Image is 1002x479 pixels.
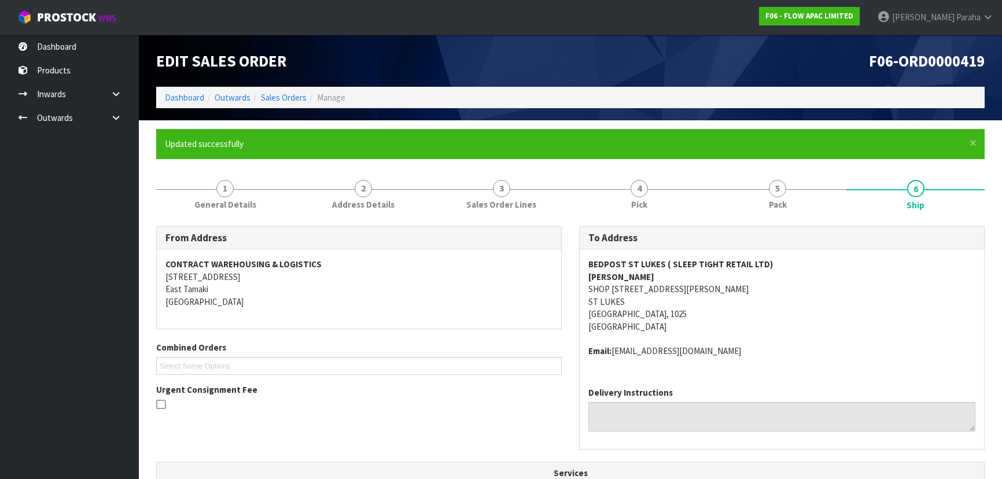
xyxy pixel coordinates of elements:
[261,92,307,103] a: Sales Orders
[869,51,985,71] span: F06-ORD0000419
[588,345,975,357] address: [EMAIL_ADDRESS][DOMAIN_NAME]
[970,135,977,151] span: ×
[588,258,975,333] address: SHOP [STREET_ADDRESS][PERSON_NAME] ST LUKES [GEOGRAPHIC_DATA], 1025 [GEOGRAPHIC_DATA]
[907,199,924,211] span: Ship
[956,12,981,23] span: Paraha
[769,198,787,211] span: Pack
[156,51,286,71] span: Edit Sales Order
[317,92,345,103] span: Manage
[892,12,955,23] span: [PERSON_NAME]
[156,341,226,353] label: Combined Orders
[194,198,256,211] span: General Details
[769,180,786,197] span: 5
[631,180,648,197] span: 4
[765,11,853,21] strong: F06 - FLOW APAC LIMITED
[165,92,204,103] a: Dashboard
[156,384,257,396] label: Urgent Consignment Fee
[631,198,647,211] span: Pick
[588,271,654,282] strong: [PERSON_NAME]
[215,92,250,103] a: Outwards
[588,233,975,244] h3: To Address
[907,180,924,197] span: 6
[37,10,96,25] span: ProStock
[165,258,552,308] address: [STREET_ADDRESS] East Tamaki [GEOGRAPHIC_DATA]
[493,180,510,197] span: 3
[355,180,372,197] span: 2
[332,198,395,211] span: Address Details
[588,386,673,399] label: Delivery Instructions
[588,345,611,356] strong: email
[165,233,552,244] h3: From Address
[216,180,234,197] span: 1
[759,7,860,25] a: F06 - FLOW APAC LIMITED
[165,138,244,149] span: Updated successfully
[466,198,536,211] span: Sales Order Lines
[17,10,32,24] img: cube-alt.png
[98,13,116,24] small: WMS
[165,259,322,270] strong: CONTRACT WAREHOUSING & LOGISTICS
[588,259,773,270] strong: BEDPOST ST LUKES ( SLEEP TIGHT RETAIL LTD)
